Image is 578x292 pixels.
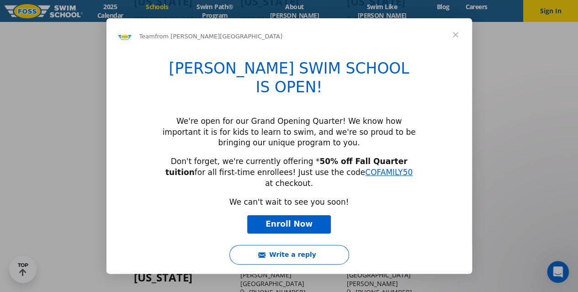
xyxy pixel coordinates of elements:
b: 50% off Fall Quarter tuition [165,157,407,177]
button: Write a reply [229,245,349,265]
a: Enroll Now [247,215,331,234]
div: We can't wait to see you soon! [162,197,416,208]
span: Close [439,18,472,51]
span: Enroll Now [265,219,313,228]
span: Team [139,33,155,40]
img: Profile image for Team [117,29,132,44]
span: from [PERSON_NAME][GEOGRAPHIC_DATA] [155,33,282,40]
a: COFAMILY50 [365,168,413,177]
div: We're open for our Grand Opening Quarter! We know how important it is for kids to learn to swim, ... [162,116,416,149]
div: Don't forget, we're currently offering * for all first-time enrollees! Just use the code at check... [162,156,416,189]
h1: [PERSON_NAME] SWIM SCHOOL IS OPEN! [162,59,416,102]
